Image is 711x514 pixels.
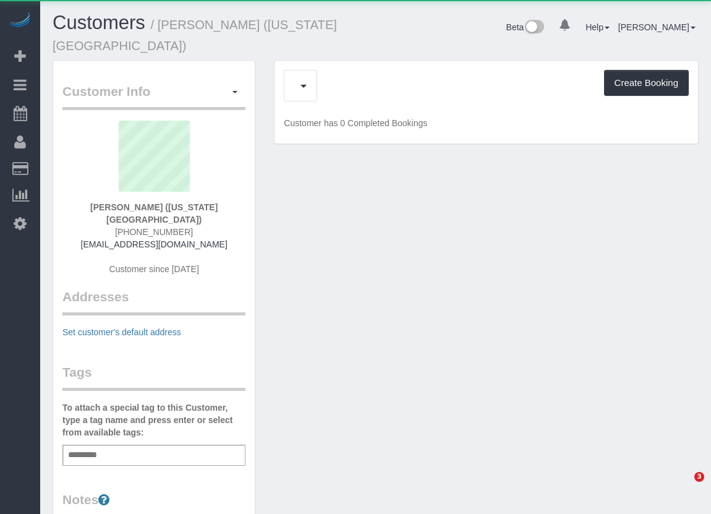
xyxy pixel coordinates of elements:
[524,20,544,36] img: New interface
[604,70,689,96] button: Create Booking
[284,117,689,129] p: Customer has 0 Completed Bookings
[53,18,337,53] small: / [PERSON_NAME] ([US_STATE][GEOGRAPHIC_DATA])
[669,472,699,502] iframe: Intercom live chat
[618,22,696,32] a: [PERSON_NAME]
[62,82,245,110] legend: Customer Info
[62,363,245,391] legend: Tags
[7,12,32,30] img: Automaid Logo
[62,401,245,439] label: To attach a special tag to this Customer, type a tag name and press enter or select from availabl...
[81,239,228,249] a: [EMAIL_ADDRESS][DOMAIN_NAME]
[115,227,193,237] span: [PHONE_NUMBER]
[53,12,145,33] a: Customers
[109,264,199,274] span: Customer since [DATE]
[62,327,181,337] a: Set customer's default address
[90,202,218,225] strong: [PERSON_NAME] ([US_STATE][GEOGRAPHIC_DATA])
[506,22,545,32] a: Beta
[694,472,704,482] span: 3
[585,22,610,32] a: Help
